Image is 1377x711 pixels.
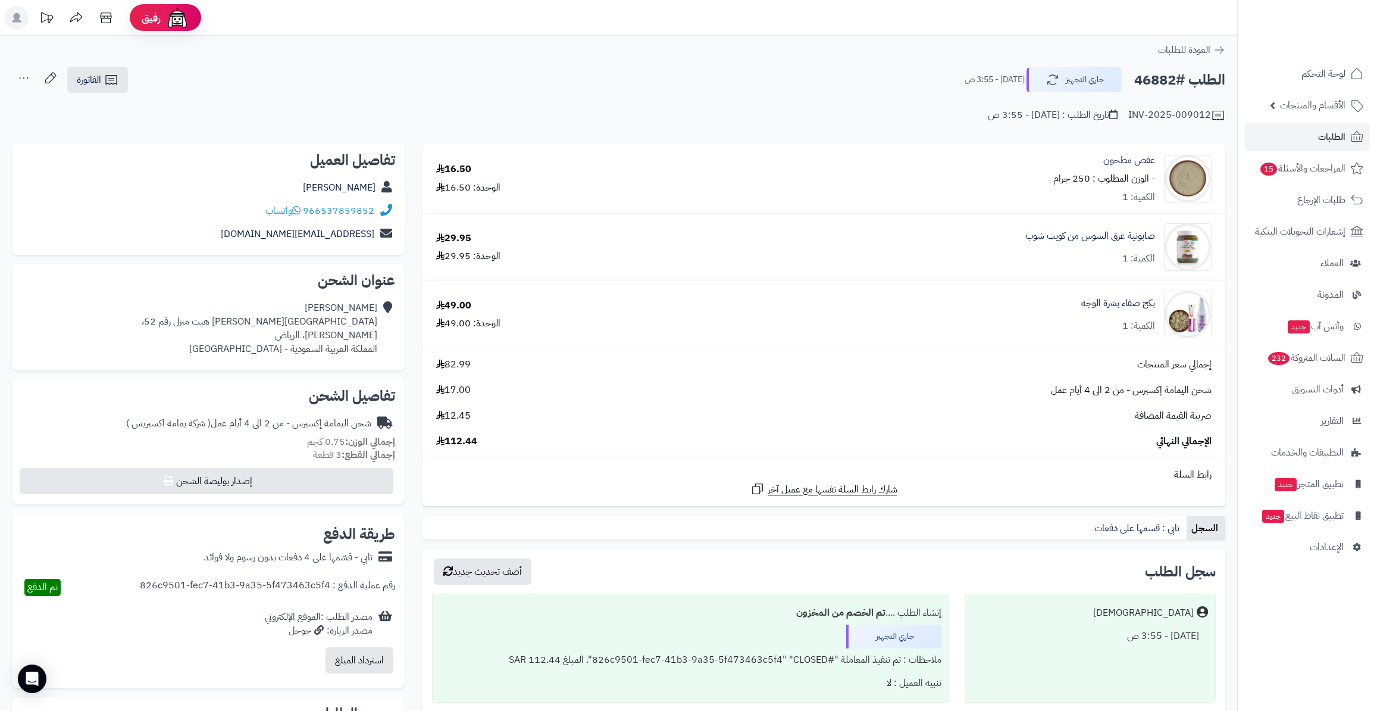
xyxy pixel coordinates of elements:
span: شحن اليمامة إكسبرس - من 2 الى 4 أيام عمل [1051,383,1212,397]
span: التطبيقات والخدمات [1271,444,1344,461]
button: جاري التجهيز [1027,67,1122,92]
div: مصدر الزيارة: جوجل [265,624,373,638]
span: العودة للطلبات [1158,43,1210,57]
a: وآتس آبجديد [1245,312,1370,341]
strong: إجمالي الوزن: [345,435,395,449]
span: الطلبات [1318,129,1345,145]
div: رابط السلة [427,468,1220,482]
h2: عنوان الشحن [21,273,395,288]
span: الأقسام والمنتجات [1280,97,1345,114]
h2: تفاصيل الشحن [21,389,395,403]
div: الكمية: 1 [1122,191,1155,204]
span: الإجمالي النهائي [1156,435,1212,448]
a: العودة للطلبات [1158,43,1225,57]
span: 15 [1260,163,1277,176]
h2: تفاصيل العميل [21,153,395,167]
a: الإعدادات [1245,533,1370,562]
a: شارك رابط السلة نفسها مع عميل آخر [750,482,897,497]
a: تطبيق المتجرجديد [1245,470,1370,498]
span: وآتس آب [1287,318,1344,335]
div: تابي - قسّمها على 4 دفعات بدون رسوم ولا فوائد [204,551,373,565]
a: التقارير [1245,407,1370,435]
a: لوحة التحكم [1245,60,1370,88]
h2: الطلب #46882 [1134,68,1225,92]
a: الفاتورة [67,67,128,93]
a: العملاء [1245,249,1370,277]
a: الطلبات [1245,123,1370,151]
span: أدوات التسويق [1292,381,1344,398]
small: 0.75 كجم [307,435,395,449]
a: المدونة [1245,280,1370,309]
a: [PERSON_NAME] [303,180,375,195]
img: 1756410999-Facial%20Beauty%20Package-90x90.jpg [1165,291,1211,338]
span: المدونة [1317,286,1344,303]
span: تطبيق المتجر [1273,476,1344,492]
span: تم الدفع [27,580,58,594]
span: المراجعات والأسئلة [1259,160,1345,177]
span: جديد [1275,478,1297,491]
img: ai-face.png [165,6,189,30]
span: ( شركة يمامة اكسبريس ) [126,416,211,431]
span: إشعارات التحويلات البنكية [1255,223,1345,240]
button: استرداد المبلغ [326,647,393,673]
span: 82.99 [436,358,471,372]
span: 112.44 [436,435,477,448]
div: الكمية: 1 [1122,319,1155,333]
img: 1721196780-Licorice%20Soap%20Mixture-90x90.jpg [1165,223,1211,271]
a: [EMAIL_ADDRESS][DOMAIN_NAME] [221,227,374,241]
a: تطبيق نقاط البيعجديد [1245,501,1370,530]
div: [PERSON_NAME] [GEOGRAPHIC_DATA][PERSON_NAME] هيت منزل رقم 52، [PERSON_NAME]، الرياض المملكة العرب... [142,301,377,355]
a: السلات المتروكة232 [1245,344,1370,372]
div: Open Intercom Messenger [18,665,46,693]
strong: إجمالي القطع: [342,448,395,462]
div: رقم عملية الدفع : 826c9501-fec7-41b3-9a35-5f473463c5f4 [140,579,395,596]
span: الفاتورة [77,73,101,87]
div: [DATE] - 3:55 ص [972,625,1208,648]
div: إنشاء الطلب .... [440,601,941,625]
div: الوحدة: 29.95 [436,250,500,263]
a: التطبيقات والخدمات [1245,438,1370,467]
span: طلبات الإرجاع [1297,192,1345,208]
a: طلبات الإرجاع [1245,186,1370,214]
div: 16.50 [436,163,471,176]
small: - الوزن المطلوب : 250 جرام [1053,171,1155,186]
h2: طريقة الدفع [323,527,395,541]
a: أدوات التسويق [1245,375,1370,404]
div: 29.95 [436,232,471,245]
h3: سجل الطلب [1145,565,1216,579]
span: السلات المتروكة [1267,350,1345,366]
span: الإعدادات [1310,539,1344,556]
span: لوحة التحكم [1301,66,1345,82]
div: الكمية: 1 [1122,252,1155,266]
a: السجل [1187,516,1225,540]
button: أضف تحديث جديد [434,559,531,585]
img: 1689017092-Thuja%20Powder-90x90.jpg [1165,155,1211,202]
span: رفيق [142,11,161,25]
small: 3 قطعة [313,448,395,462]
span: 232 [1268,352,1290,365]
a: عفص مطحون [1103,154,1155,167]
div: 49.00 [436,299,471,313]
div: ملاحظات : تم تنفيذ المعاملة "#826c9501-fec7-41b3-9a35-5f473463c5f4" "CLOSED". المبلغ 112.44 SAR [440,648,941,672]
a: إشعارات التحويلات البنكية [1245,217,1370,246]
span: شارك رابط السلة نفسها مع عميل آخر [768,483,897,497]
div: تنبيه العميل : لا [440,672,941,695]
span: التقارير [1321,413,1344,429]
span: إجمالي سعر المنتجات [1137,358,1212,372]
a: تحديثات المنصة [32,6,61,33]
div: تاريخ الطلب : [DATE] - 3:55 ص [988,108,1118,122]
a: 966537859852 [303,204,374,218]
button: إصدار بوليصة الشحن [20,468,393,494]
span: جديد [1262,510,1284,523]
span: 12.45 [436,409,471,423]
small: [DATE] - 3:55 ص [965,74,1025,86]
span: تطبيق نقاط البيع [1261,507,1344,524]
div: الوحدة: 16.50 [436,181,500,195]
div: شحن اليمامة إكسبرس - من 2 الى 4 أيام عمل [126,417,371,431]
b: تم الخصم من المخزون [796,606,885,620]
div: الوحدة: 49.00 [436,317,500,330]
div: جاري التجهيز [846,625,941,648]
div: [DEMOGRAPHIC_DATA] [1093,606,1194,620]
span: جديد [1288,320,1310,333]
span: 17.00 [436,383,471,397]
